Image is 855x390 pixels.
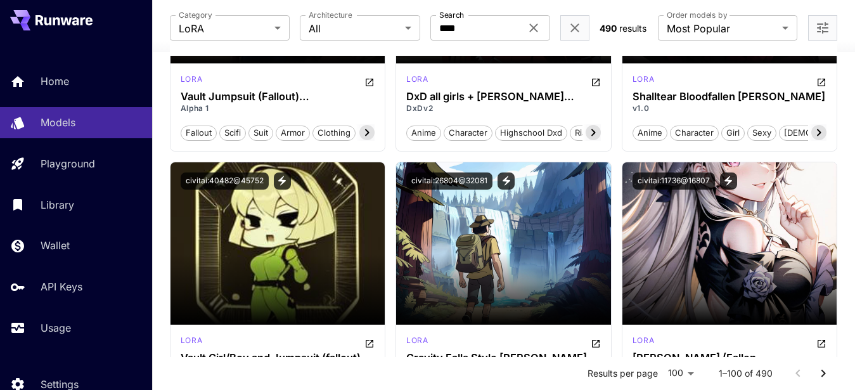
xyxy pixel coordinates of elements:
[591,74,601,89] button: Open in CivitAI
[591,335,601,350] button: Open in CivitAI
[41,115,75,130] p: Models
[633,352,827,364] div: Rita Rossweisse (Fallen Rosemary) | Honkai Impact 3rd | LoRA
[41,279,82,294] p: API Keys
[181,127,216,140] span: fallout
[633,172,715,190] button: civitai:11736@16807
[747,124,776,141] button: sexy
[663,364,698,382] div: 100
[406,91,601,103] div: DxD all girls + Gasper (Rias, Sona, Yasaka, Venelana, Akeno, Asia, Tsubaki, Xenovia, Grayfia, Kun...
[248,124,273,141] button: suit
[364,335,375,350] button: Open in CivitAI
[181,335,202,346] p: lora
[633,91,827,103] div: Shalltear Bloodfallen LORA
[811,361,836,386] button: Go to next page
[181,124,217,141] button: fallout
[444,127,492,140] span: character
[41,156,95,171] p: Playground
[181,74,202,89] div: SD 1.5
[495,124,567,141] button: highschool dxd
[406,124,441,141] button: anime
[816,335,826,350] button: Open in CivitAI
[719,367,773,380] p: 1–100 of 490
[633,127,667,140] span: anime
[406,74,428,89] div: SD 1.5
[181,103,375,114] p: Alpha 1
[364,74,375,89] button: Open in CivitAI
[276,127,309,140] span: armor
[220,127,245,140] span: scifi
[41,320,71,335] p: Usage
[600,23,617,34] span: 490
[407,127,440,140] span: anime
[313,127,355,140] span: clothing
[498,172,515,190] button: View trigger words
[41,197,74,212] p: Library
[406,172,492,190] button: civitai:26804@32081
[181,74,202,85] p: lora
[312,124,356,141] button: clothing
[721,124,745,141] button: girl
[670,124,719,141] button: character
[41,238,70,253] p: Wallet
[406,74,428,85] p: lora
[496,127,567,140] span: highschool dxd
[181,352,375,364] h3: Vault Girl/Boy and Jumpsuit (fallout)
[816,74,826,89] button: Open in CivitAI
[720,172,737,190] button: View trigger words
[274,172,291,190] button: View trigger words
[179,21,269,36] span: LoRA
[219,124,246,141] button: scifi
[633,91,827,103] h3: Shalltear Bloodfallen [PERSON_NAME]
[633,335,654,346] p: lora
[633,335,654,350] div: SD 1.5
[181,91,375,103] h3: Vault Jumpsuit (Fallout) [PERSON_NAME]
[671,127,718,140] span: character
[439,10,464,20] label: Search
[633,74,654,85] p: lora
[667,21,777,36] span: Most Popular
[181,335,202,350] div: SD 1.5
[406,335,428,346] p: lora
[276,124,310,141] button: armor
[41,74,69,89] p: Home
[406,91,601,103] h3: DxD all girls + [PERSON_NAME] ([PERSON_NAME], [PERSON_NAME], [PERSON_NAME], [PERSON_NAME], [GEOGR...
[567,20,582,36] button: Clear filters (1)
[181,172,269,190] button: civitai:40482@45752
[309,10,352,20] label: Architecture
[444,124,492,141] button: character
[406,352,601,364] div: Gravity Falls Style LoRA
[633,352,827,364] h3: [PERSON_NAME] (Fallen [PERSON_NAME]) | Honkai Impact 3rd | [PERSON_NAME]
[633,103,827,114] p: v1.0
[748,127,776,140] span: sexy
[722,127,744,140] span: girl
[633,124,667,141] button: anime
[179,10,212,20] label: Category
[249,127,273,140] span: suit
[667,10,727,20] label: Order models by
[619,23,646,34] span: results
[406,103,601,114] p: DxDv2
[406,335,428,350] div: SD 1.5
[588,367,658,380] p: Results per page
[309,21,399,36] span: All
[181,91,375,103] div: Vault Jumpsuit (Fallout) LoRA
[570,127,632,140] span: rias gremory
[815,20,830,36] button: Open more filters
[570,124,633,141] button: rias gremory
[633,74,654,89] div: SD 1.5
[406,352,601,364] h3: Gravity Falls Style [PERSON_NAME]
